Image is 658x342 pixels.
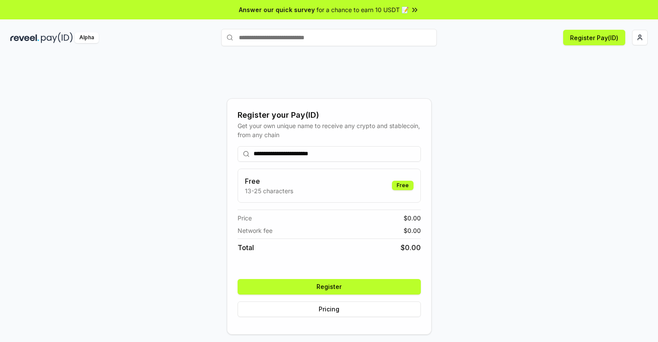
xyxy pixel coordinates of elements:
[238,121,421,139] div: Get your own unique name to receive any crypto and stablecoin, from any chain
[10,32,39,43] img: reveel_dark
[75,32,99,43] div: Alpha
[245,186,293,195] p: 13-25 characters
[238,109,421,121] div: Register your Pay(ID)
[238,242,254,253] span: Total
[404,226,421,235] span: $ 0.00
[238,279,421,295] button: Register
[239,5,315,14] span: Answer our quick survey
[404,213,421,223] span: $ 0.00
[238,301,421,317] button: Pricing
[245,176,293,186] h3: Free
[563,30,625,45] button: Register Pay(ID)
[238,213,252,223] span: Price
[392,181,414,190] div: Free
[401,242,421,253] span: $ 0.00
[316,5,409,14] span: for a chance to earn 10 USDT 📝
[41,32,73,43] img: pay_id
[238,226,273,235] span: Network fee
